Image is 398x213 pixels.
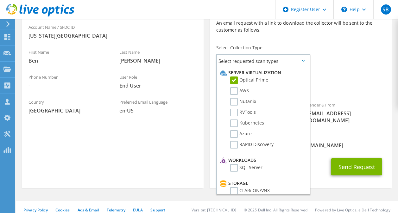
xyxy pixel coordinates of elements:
[150,207,165,213] a: Support
[230,141,274,149] label: RAPID Discovery
[119,82,198,89] span: End User
[55,207,70,213] a: Cookies
[133,207,143,213] a: EULA
[210,130,391,152] div: CC & Reply To
[119,107,198,114] span: en-US
[315,207,390,213] li: Powered by Live Optics, a Dell Technology
[230,76,268,84] label: Optical Prime
[230,119,264,127] label: Kubernetes
[192,207,236,213] li: Version: [TECHNICAL_ID]
[230,87,249,95] label: AWS
[28,32,197,39] span: [US_STATE][GEOGRAPHIC_DATA]
[22,21,204,42] div: Account Name / SFDC ID
[22,46,113,67] div: First Name
[210,70,391,95] div: Requested Collections
[113,70,204,92] div: User Role
[230,109,256,116] label: RVTools
[216,45,262,51] label: Select Collection Type
[23,207,48,213] a: Privacy Policy
[28,57,107,64] span: Ben
[78,207,99,213] a: Ads & Email
[216,20,385,33] p: An email request with a link to download the collector will be sent to the customer as follows.
[28,82,107,89] span: -
[107,207,125,213] a: Telemetry
[28,107,107,114] span: [GEOGRAPHIC_DATA]
[113,95,204,117] div: Preferred Email Language
[217,55,309,67] span: Select requested scan types
[230,164,262,172] label: SQL Server
[218,69,306,76] li: Server Virtualization
[113,46,204,67] div: Last Name
[218,156,306,164] li: Workloads
[119,57,198,64] span: [PERSON_NAME]
[22,70,113,92] div: Phone Number
[210,98,301,127] div: To
[230,187,270,195] label: CLARiiON/VNX
[381,4,391,15] span: SB
[341,7,347,12] svg: \n
[230,130,252,138] label: Azure
[22,95,113,117] div: Country
[218,180,306,187] li: Storage
[244,207,307,213] li: © 2025 Dell Inc. All Rights Reserved
[331,158,382,175] button: Send Request
[307,110,385,124] span: [EMAIL_ADDRESS][DOMAIN_NAME]
[301,98,392,127] div: Sender & From
[230,98,256,106] label: Nutanix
